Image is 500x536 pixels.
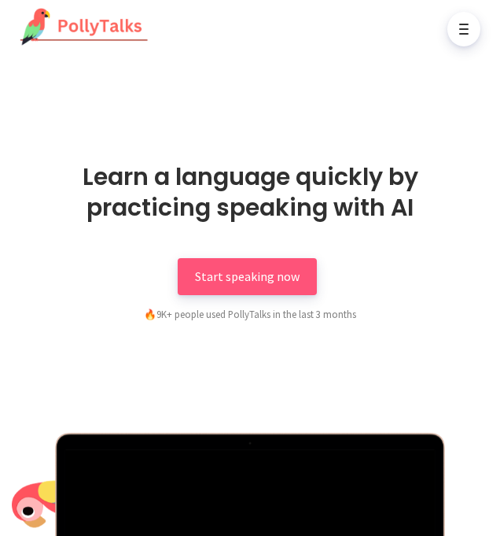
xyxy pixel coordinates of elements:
[61,306,439,322] div: 9K+ people used PollyTalks in the last 3 months
[144,308,156,320] span: fire
[12,8,149,47] img: PollyTalks Logo
[178,258,317,295] a: Start speaking now
[195,268,300,284] span: Start speaking now
[34,161,466,223] h1: Learn a language quickly by practicing speaking with AI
